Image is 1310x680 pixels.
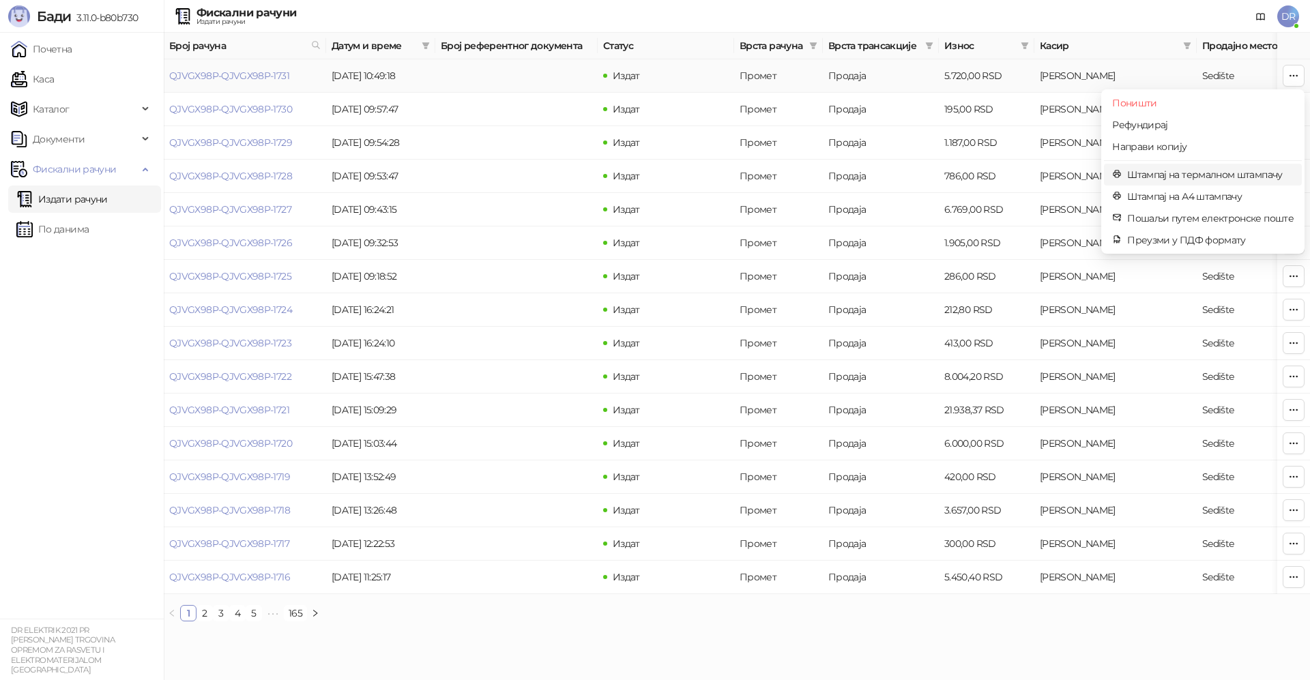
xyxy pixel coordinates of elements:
[1034,226,1197,260] td: Dušan Ristić
[734,193,823,226] td: Промет
[16,216,89,243] a: По данима
[1034,527,1197,561] td: Dušan Ristić
[180,605,196,621] li: 1
[164,126,326,160] td: QJVGX98P-QJVGX98P-1729
[1127,211,1294,226] span: Пошаљи путем електронске поште
[734,59,823,93] td: Промет
[1034,33,1197,59] th: Касир
[1034,260,1197,293] td: Dušan Ristić
[326,260,435,293] td: [DATE] 09:18:52
[435,33,598,59] th: Број референтног документа
[734,494,823,527] td: Промет
[939,226,1034,260] td: 1.905,00 RSD
[734,260,823,293] td: Промет
[823,427,939,460] td: Продаја
[164,193,326,226] td: QJVGX98P-QJVGX98P-1727
[613,70,640,82] span: Издат
[613,504,640,516] span: Издат
[1040,38,1178,53] span: Касир
[613,471,640,483] span: Издат
[939,460,1034,494] td: 420,00 RSD
[1112,95,1294,110] span: Поништи
[326,460,435,494] td: [DATE] 13:52:49
[307,605,323,621] button: right
[806,35,820,56] span: filter
[8,5,30,27] img: Logo
[1127,167,1294,182] span: Штампај на термалном штампачу
[164,605,180,621] li: Претходна страна
[326,193,435,226] td: [DATE] 09:43:15
[1034,394,1197,427] td: Dušan Ristić
[823,394,939,427] td: Продаја
[734,93,823,126] td: Промет
[613,571,640,583] span: Издат
[196,8,296,18] div: Фискални рачуни
[326,427,435,460] td: [DATE] 15:03:44
[1277,5,1299,27] span: DR
[262,605,284,621] li: Следећих 5 Страна
[169,404,289,416] a: QJVGX98P-QJVGX98P-1721
[1034,293,1197,327] td: Dušan Ristić
[939,293,1034,327] td: 212,80 RSD
[326,126,435,160] td: [DATE] 09:54:28
[809,42,817,50] span: filter
[164,293,326,327] td: QJVGX98P-QJVGX98P-1724
[262,605,284,621] span: •••
[613,337,640,349] span: Издат
[164,93,326,126] td: QJVGX98P-QJVGX98P-1730
[169,504,290,516] a: QJVGX98P-QJVGX98P-1718
[164,360,326,394] td: QJVGX98P-QJVGX98P-1722
[823,59,939,93] td: Продаја
[823,260,939,293] td: Продаја
[326,360,435,394] td: [DATE] 15:47:38
[823,193,939,226] td: Продаја
[823,160,939,193] td: Продаја
[164,327,326,360] td: QJVGX98P-QJVGX98P-1723
[1021,42,1029,50] span: filter
[1034,193,1197,226] td: Dušan Ristić
[613,304,640,316] span: Издат
[734,126,823,160] td: Промет
[164,460,326,494] td: QJVGX98P-QJVGX98P-1719
[823,527,939,561] td: Продаја
[33,95,70,123] span: Каталог
[613,404,640,416] span: Издат
[1034,561,1197,594] td: Dušan Ristić
[944,38,1015,53] span: Износ
[925,42,933,50] span: filter
[734,33,823,59] th: Врста рачуна
[823,293,939,327] td: Продаја
[734,394,823,427] td: Промет
[169,103,292,115] a: QJVGX98P-QJVGX98P-1730
[169,370,291,383] a: QJVGX98P-QJVGX98P-1722
[613,170,640,182] span: Издат
[734,160,823,193] td: Промет
[1034,93,1197,126] td: Dušan Ristić
[1034,427,1197,460] td: Dušan Ristić
[922,35,936,56] span: filter
[613,103,640,115] span: Издат
[164,160,326,193] td: QJVGX98P-QJVGX98P-1728
[326,93,435,126] td: [DATE] 09:57:47
[11,35,72,63] a: Почетна
[422,42,430,50] span: filter
[307,605,323,621] li: Следећа страна
[326,394,435,427] td: [DATE] 15:09:29
[613,237,640,249] span: Издат
[939,427,1034,460] td: 6.000,00 RSD
[168,609,176,617] span: left
[734,427,823,460] td: Промет
[196,18,296,25] div: Издати рачуни
[169,170,292,182] a: QJVGX98P-QJVGX98P-1728
[734,293,823,327] td: Промет
[169,136,292,149] a: QJVGX98P-QJVGX98P-1729
[33,156,116,183] span: Фискални рачуни
[169,471,290,483] a: QJVGX98P-QJVGX98P-1719
[734,360,823,394] td: Промет
[71,12,138,24] span: 3.11.0-b80b730
[613,270,640,282] span: Издат
[1034,327,1197,360] td: Dušan Ristić
[823,226,939,260] td: Продаја
[1183,42,1191,50] span: filter
[197,606,212,621] a: 2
